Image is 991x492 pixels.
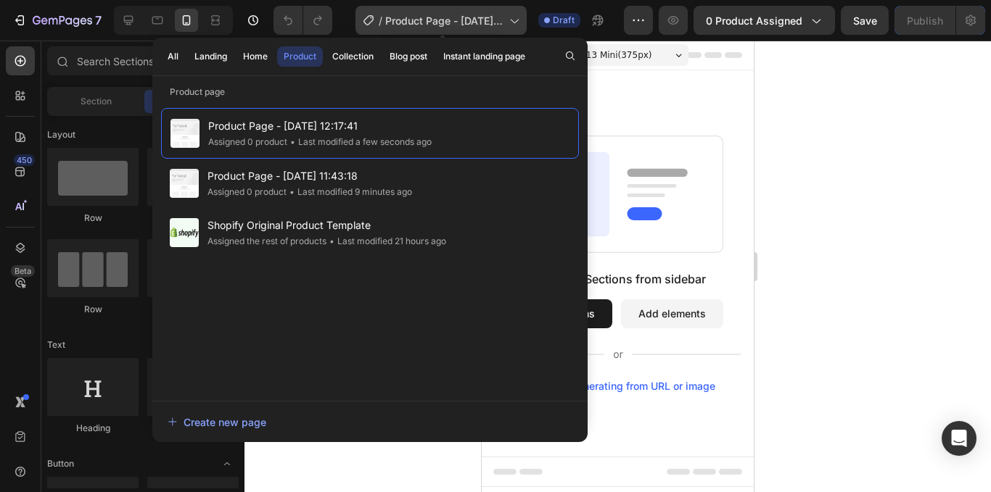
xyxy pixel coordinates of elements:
[147,303,239,316] div: Row
[437,46,532,67] button: Instant landing page
[383,46,434,67] button: Blog post
[81,95,112,108] span: Section
[11,265,35,277] div: Beta
[443,50,525,63] div: Instant landing page
[290,136,295,147] span: •
[208,117,432,135] span: Product Page - [DATE] 12:17:41
[47,46,239,75] input: Search Sections & Elements
[47,212,139,225] div: Row
[332,50,374,63] div: Collection
[207,234,326,249] div: Assigned the rest of products
[243,50,268,63] div: Home
[287,185,412,199] div: Last modified 9 minutes ago
[47,303,139,316] div: Row
[152,85,588,99] p: Product page
[694,6,835,35] button: 0 product assigned
[47,422,139,435] div: Heading
[907,13,943,28] div: Publish
[215,452,239,475] span: Toggle open
[167,407,573,436] button: Create new page
[6,6,108,35] button: 7
[284,50,316,63] div: Product
[147,212,239,225] div: Row
[207,167,412,185] span: Product Page - [DATE] 11:43:18
[208,135,287,149] div: Assigned 0 product
[390,50,427,63] div: Blog post
[553,14,575,27] span: Draft
[237,46,274,67] button: Home
[326,234,446,249] div: Last modified 21 hours ago
[147,422,239,435] div: Text Block
[326,46,380,67] button: Collection
[207,217,446,234] span: Shopify Original Product Template
[168,414,266,430] div: Create new page
[95,12,102,29] p: 7
[207,185,287,199] div: Assigned 0 product
[482,41,754,492] iframe: Design area
[47,128,75,141] span: Layout
[895,6,955,35] button: Publish
[287,135,432,149] div: Last modified a few seconds ago
[385,13,503,28] span: Product Page - [DATE] 12:17:41
[14,154,35,166] div: 450
[706,13,802,28] span: 0 product assigned
[47,457,74,470] span: Button
[379,13,382,28] span: /
[329,235,334,246] span: •
[277,46,323,67] button: Product
[47,338,65,351] span: Text
[274,6,332,35] div: Undo/Redo
[289,186,295,197] span: •
[841,6,889,35] button: Save
[853,14,877,27] span: Save
[942,421,976,456] div: Open Intercom Messenger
